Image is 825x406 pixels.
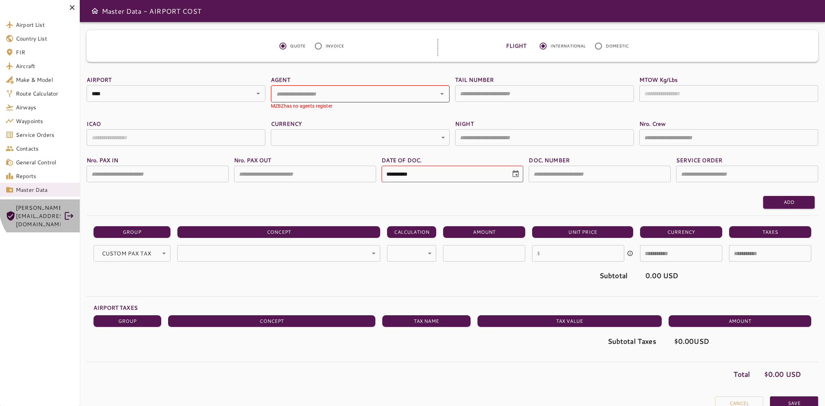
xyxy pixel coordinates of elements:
[88,4,102,18] button: Open drawer
[102,6,201,17] h6: Master Data - AIRPORT COST
[734,369,750,379] p: Total
[16,204,60,228] span: [PERSON_NAME][EMAIL_ADDRESS][DOMAIN_NAME]
[537,249,540,257] p: $
[443,226,525,238] th: AMOUNT
[271,129,450,146] div: ​
[16,89,74,98] span: Route Calculator
[271,120,450,128] label: CURRENCY
[87,76,265,84] label: AIRPORT
[606,43,629,49] span: DOMESTIC
[532,265,633,286] td: Subtotal
[271,76,450,84] label: AGENT
[529,156,671,164] label: DOC. NUMBER
[16,21,74,29] span: Airport List
[455,76,634,84] label: TAIL NUMBER
[477,315,662,327] th: TAX VALUE
[16,186,74,194] span: Master Data
[669,315,811,327] th: AMOUNT
[16,131,74,139] span: Service Orders
[16,76,74,84] span: Make & Model
[382,315,471,327] th: TAX NAME
[477,331,662,352] td: Subtotal Taxes
[93,315,161,327] th: GROUP
[763,196,815,209] button: Add
[387,226,436,238] th: CALCULATION
[640,265,722,286] td: 0.00 USD
[16,34,74,43] span: Country List
[16,158,74,166] span: General Control
[177,226,380,238] th: CONCEPT
[93,245,170,262] div: ​
[506,39,527,53] label: FLIGHT
[640,226,722,238] th: CURRENCY
[87,156,229,164] label: Nro. PAX IN
[639,120,818,128] label: Nro. Crew
[764,369,801,379] p: $ 0.00 USD
[290,43,306,49] span: QUOTE
[676,156,818,164] label: SERVICE ORDER
[16,172,74,180] span: Reports
[253,89,263,98] button: Open
[382,156,524,164] label: DATE OF DOC.
[16,103,74,111] span: Airways
[550,43,586,49] span: INTERNATIONAL
[16,62,74,70] span: Aircraft
[729,226,811,238] th: TAXES
[93,304,818,312] p: AIRPORT TAXES
[16,144,74,153] span: Contacts
[168,315,375,327] th: CONCEPT
[177,245,380,262] div: ​
[326,43,344,49] span: INVOICE
[387,245,436,262] div: ​
[16,117,74,125] span: Waypoints
[455,120,634,128] label: NIGHT
[87,120,265,128] label: ICAO
[234,156,376,164] label: Nro. PAX OUT
[437,89,447,99] button: Open
[16,48,74,56] span: FIR
[509,167,522,181] button: Choose date
[639,76,818,84] label: MTOW Kg/Lbs
[532,226,633,238] th: UNIT PRICE
[271,102,450,109] div: MZBZ has no agents register
[93,226,170,238] th: GROUP
[669,331,811,352] td: $ 0.00 USD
